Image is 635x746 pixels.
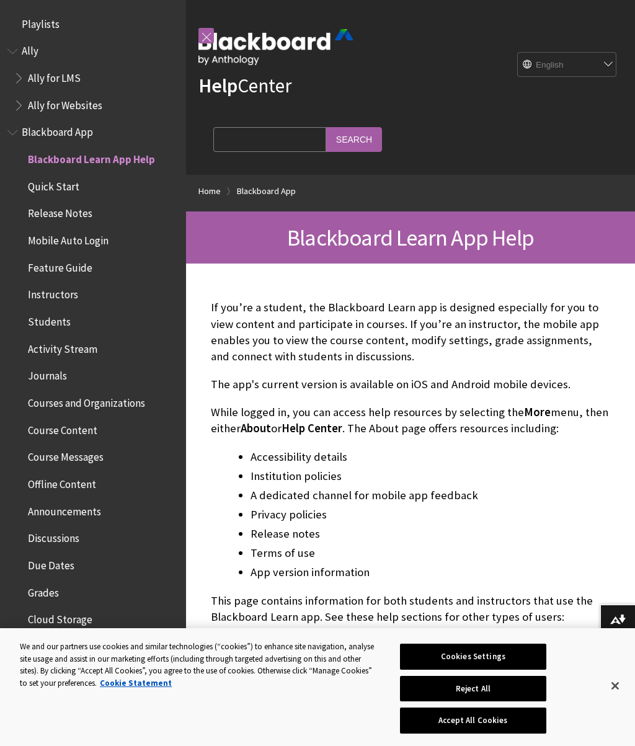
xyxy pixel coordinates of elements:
strong: Help [198,73,238,98]
a: HelpCenter [198,73,291,98]
li: Release notes [251,525,610,543]
a: Home [198,184,221,199]
span: Journals [28,366,67,383]
a: Blackboard App [237,184,296,199]
span: Due Dates [28,555,74,572]
p: If you’re a student, the Blackboard Learn app is designed especially for you to view content and ... [211,300,610,365]
button: Accept All Cookies [400,708,546,734]
p: The app's current version is available on iOS and Android mobile devices. [211,376,610,393]
span: Blackboard Learn App Help [28,149,155,166]
li: A dedicated channel for mobile app feedback [251,487,610,504]
select: Site Language Selector [518,53,617,78]
span: Cloud Storage [28,609,92,626]
img: Blackboard by Anthology [198,29,353,65]
span: Feature Guide [28,257,92,274]
span: Activity Stream [28,339,97,355]
span: Ally for LMS [28,68,81,84]
button: Close [602,672,629,699]
span: Courses and Organizations [28,393,145,409]
span: Grades [28,582,59,599]
button: Reject All [400,676,546,702]
span: Playlists [22,14,60,30]
a: More information about your privacy, opens in a new tab [100,678,172,688]
span: Students [28,311,71,328]
div: We and our partners use cookies and similar technologies (“cookies”) to enhance site navigation, ... [20,641,381,689]
span: Offline Content [28,474,96,491]
nav: Book outline for Anthology Ally Help [7,41,179,116]
span: Ally [22,41,38,58]
span: Instructors [28,285,78,301]
span: Blackboard App [22,122,93,139]
span: Course Content [28,420,97,437]
span: Release Notes [28,203,92,220]
li: Institution policies [251,468,610,485]
li: Accessibility details [251,448,610,466]
nav: Book outline for Playlists [7,14,179,35]
span: Blackboard Learn App Help [287,223,534,252]
span: About [241,421,271,435]
input: Search [326,127,382,151]
span: Ally for Websites [28,95,102,112]
p: While logged in, you can access help resources by selecting the menu, then either or . The About ... [211,404,610,437]
li: App version information [251,564,610,581]
li: Terms of use [251,544,610,562]
span: Discussions [28,528,79,544]
span: Quick Start [28,176,79,193]
span: Help Center [282,421,342,435]
li: Privacy policies [251,506,610,523]
button: Cookies Settings [400,644,546,670]
p: This page contains information for both students and instructors that use the Blackboard Learn ap... [211,593,610,625]
span: Mobile Auto Login [28,230,109,247]
span: Course Messages [28,447,104,464]
span: Announcements [28,501,101,518]
span: More [524,405,551,419]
